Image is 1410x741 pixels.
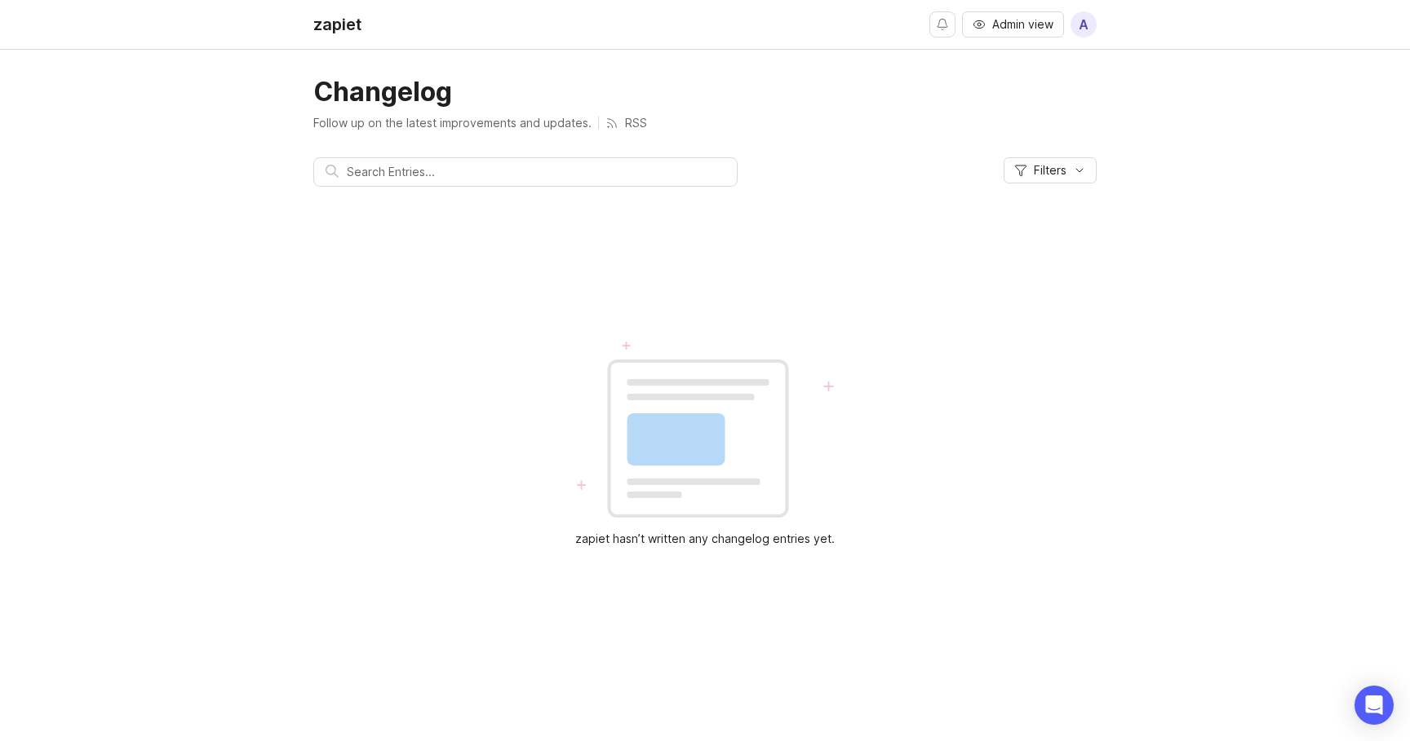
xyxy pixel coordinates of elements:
input: Search Entries... [347,163,725,181]
button: A [1071,11,1097,37]
a: RSS [605,115,647,131]
p: RSS [625,115,647,131]
h1: Changelog [313,76,1097,108]
button: Notifications [929,11,956,37]
div: Open Intercom Messenger [1355,686,1394,725]
span: Filters [1034,162,1066,179]
button: Filters [1004,157,1097,183]
span: A [1079,15,1089,34]
p: Follow up on the latest improvements and updates. [313,115,592,131]
img: changelog entry [574,340,836,518]
div: zapiet [313,16,361,33]
button: Admin view [962,11,1064,37]
div: zapiet hasn’t written any changelog entries yet. [575,530,835,548]
span: Admin view [992,16,1053,33]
